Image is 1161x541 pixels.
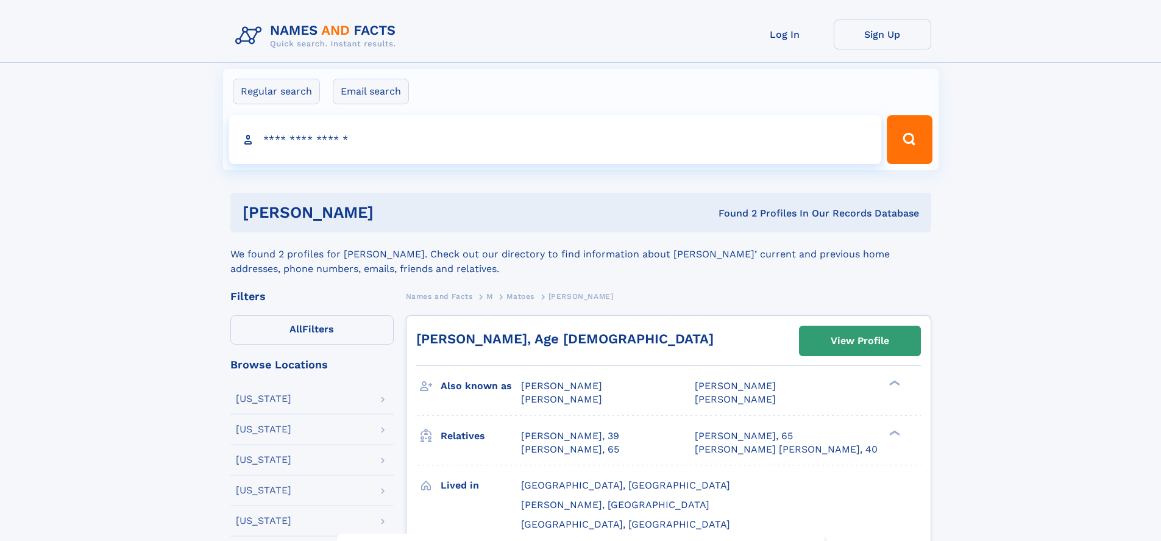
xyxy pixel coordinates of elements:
[521,479,730,491] span: [GEOGRAPHIC_DATA], [GEOGRAPHIC_DATA]
[441,426,521,446] h3: Relatives
[230,291,394,302] div: Filters
[546,207,919,220] div: Found 2 Profiles In Our Records Database
[441,376,521,396] h3: Also known as
[521,393,602,405] span: [PERSON_NAME]
[233,79,320,104] label: Regular search
[230,315,394,345] label: Filters
[236,425,291,434] div: [US_STATE]
[406,288,473,304] a: Names and Facts
[486,288,493,304] a: M
[549,292,614,301] span: [PERSON_NAME]
[886,429,901,437] div: ❯
[695,429,793,443] a: [PERSON_NAME], 65
[521,518,730,530] span: [GEOGRAPHIC_DATA], [GEOGRAPHIC_DATA]
[521,443,619,456] a: [PERSON_NAME], 65
[886,379,901,387] div: ❯
[736,20,834,49] a: Log In
[834,20,931,49] a: Sign Up
[243,205,546,220] h1: [PERSON_NAME]
[695,380,776,392] span: [PERSON_NAME]
[695,393,776,405] span: [PERSON_NAME]
[831,327,889,355] div: View Profile
[333,79,409,104] label: Email search
[416,331,714,346] a: [PERSON_NAME], Age [DEMOGRAPHIC_DATA]
[521,429,619,443] a: [PERSON_NAME], 39
[229,115,882,164] input: search input
[230,20,406,52] img: Logo Names and Facts
[506,288,534,304] a: Matoes
[800,326,920,356] a: View Profile
[486,292,493,301] span: M
[230,232,931,276] div: We found 2 profiles for [PERSON_NAME]. Check out our directory to find information about [PERSON_...
[521,499,709,511] span: [PERSON_NAME], [GEOGRAPHIC_DATA]
[521,380,602,392] span: [PERSON_NAME]
[289,323,302,335] span: All
[236,394,291,404] div: [US_STATE]
[236,455,291,465] div: [US_STATE]
[887,115,932,164] button: Search Button
[236,485,291,495] div: [US_STATE]
[230,359,394,370] div: Browse Locations
[441,475,521,496] h3: Lived in
[695,443,878,456] a: [PERSON_NAME] [PERSON_NAME], 40
[236,516,291,526] div: [US_STATE]
[506,292,534,301] span: Matoes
